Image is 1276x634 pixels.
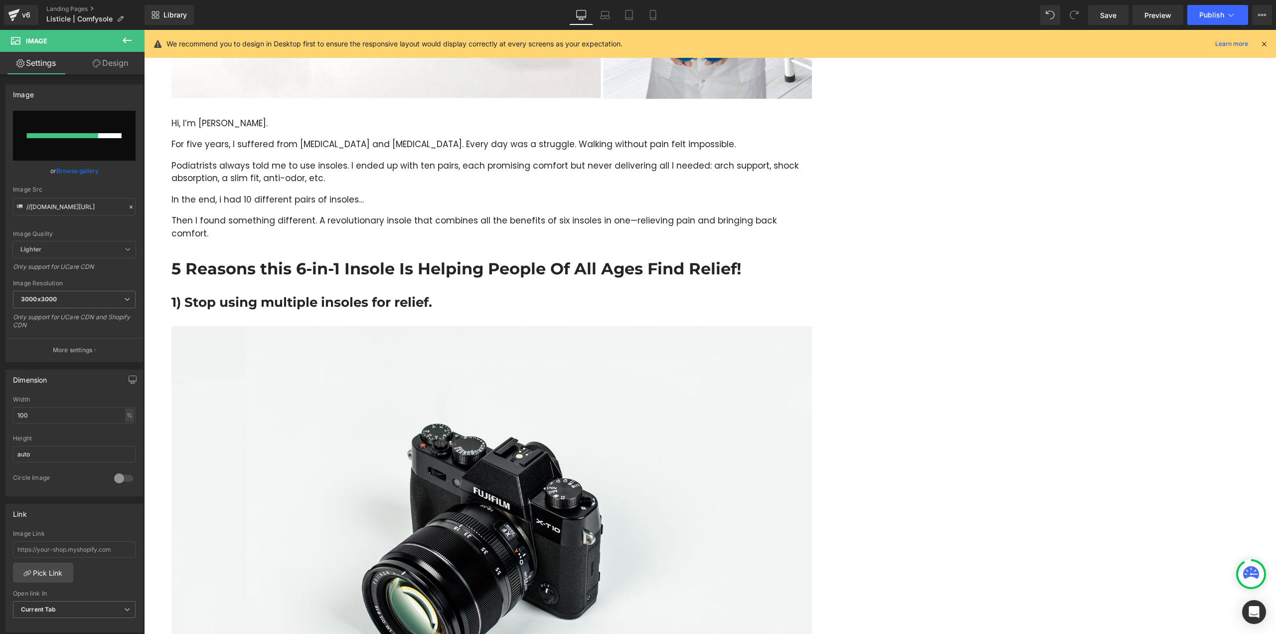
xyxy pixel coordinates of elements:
a: Laptop [593,5,617,25]
p: We recommend you to design in Desktop first to ensure the responsive layout would display correct... [166,38,623,49]
div: Circle Image [13,474,104,484]
button: Undo [1040,5,1060,25]
span: Library [163,10,187,19]
button: More [1252,5,1272,25]
span: Image [26,37,47,45]
p: For five years, I suffered from [MEDICAL_DATA] and [MEDICAL_DATA]. Every day was a struggle. Walk... [27,108,668,121]
input: auto [13,407,136,423]
span: Save [1100,10,1116,20]
input: https://your-shop.myshopify.com [13,541,136,558]
p: In the end, i had 10 different pairs of insoles… [27,164,668,177]
div: Image Quality [13,230,136,237]
a: Landing Pages [46,5,145,13]
a: Mobile [641,5,665,25]
div: Only support for UCare CDN and Shopify CDN [13,313,136,336]
h1: 1) Stop using multiple insoles for relief. [27,264,668,281]
div: or [13,166,136,176]
button: More settings [6,338,143,362]
b: 3000x3000 [21,295,57,303]
p: Podiatrists always told me to use insoles. I ended up with ten pairs, each promising comfort but ... [27,130,668,155]
div: Image [13,85,34,99]
div: Image Resolution [13,280,136,287]
a: v6 [4,5,38,25]
h1: 5 Reasons this 6-in-1 Insole Is Helping People Of All Ages Find Relief! [27,228,668,249]
span: Publish [1199,11,1224,19]
a: New Library [145,5,194,25]
b: Lighter [20,245,41,253]
input: auto [13,446,136,462]
button: Redo [1064,5,1084,25]
div: Height [13,435,136,442]
div: Width [13,396,136,403]
a: Preview [1132,5,1183,25]
span: Preview [1144,10,1171,20]
div: Image Src [13,186,136,193]
a: Learn more [1211,38,1252,50]
a: Design [74,52,147,74]
input: Link [13,198,136,215]
span: Listicle | Comfysole [46,15,113,23]
div: v6 [20,8,32,21]
a: Desktop [569,5,593,25]
a: Tablet [617,5,641,25]
a: Pick Link [13,563,73,583]
div: % [125,409,134,422]
div: Image Link [13,530,136,537]
div: Open Intercom Messenger [1242,600,1266,624]
div: Link [13,504,27,518]
div: Only support for UCare CDN [13,263,136,277]
button: Publish [1187,5,1248,25]
a: Browse gallery [56,162,99,180]
p: Hi, I’m [PERSON_NAME]. [27,87,668,100]
div: Dimension [13,370,47,384]
p: More settings [53,346,93,355]
div: Open link In [13,590,136,597]
b: Current Tab [21,606,56,613]
p: Then I found something different. A revolutionary insole that combines all the benefits of six in... [27,185,668,210]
